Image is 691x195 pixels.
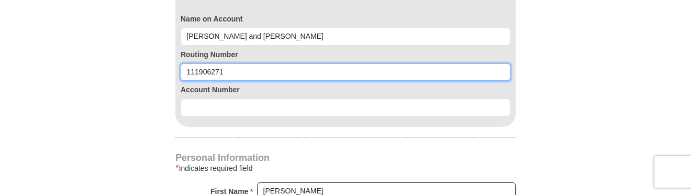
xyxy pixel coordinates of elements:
[181,14,510,24] label: Name on Account
[181,84,510,95] label: Account Number
[175,162,516,175] div: Indicates required field
[175,154,516,162] h4: Personal Information
[181,49,510,60] label: Routing Number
